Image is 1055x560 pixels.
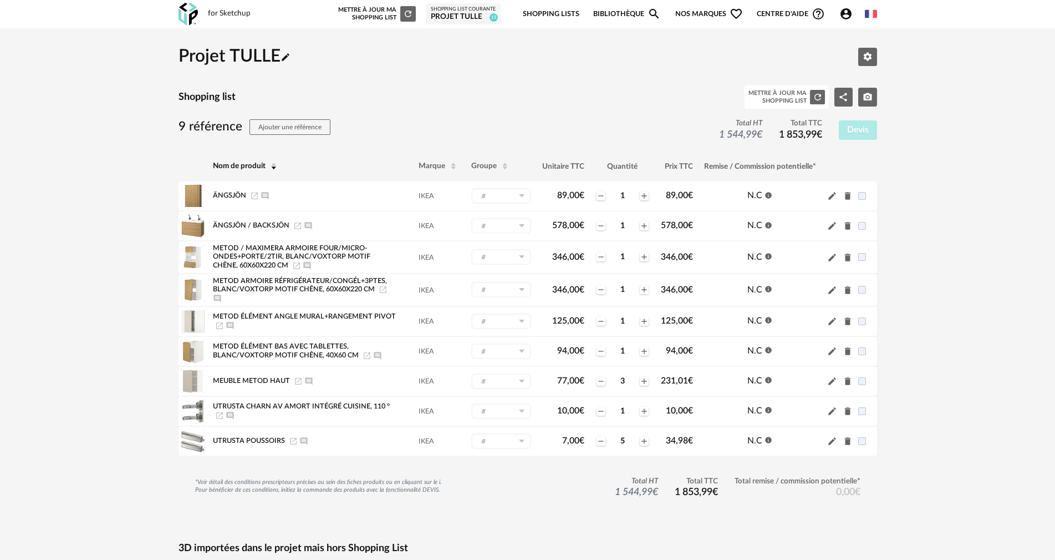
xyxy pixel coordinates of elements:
span: Information icon [765,375,772,384]
div: 1 [607,346,639,356]
span: Total remise / commission potentielle* [735,477,860,487]
span: N.C [747,285,762,294]
span: € [688,346,693,355]
span: Information icon [765,220,772,229]
span: 231,01 [661,376,693,385]
span: Plus icon [640,407,649,416]
span: 578,00 [552,221,584,230]
span: 1 853,99 [779,130,822,140]
span: Launch icon [294,377,303,384]
span: Pencil icon [827,406,837,416]
div: Mettre à jour ma Shopping List [336,6,416,22]
span: IKEA [419,438,434,445]
span: € [688,436,693,445]
span: MEUBLE METOD HAUT [213,377,290,384]
button: Devis [839,120,877,140]
span: Pencil icon [827,346,837,356]
span: € [817,130,822,140]
span: € [579,406,584,415]
span: Camera icon [863,92,873,101]
span: Pencil icon [827,285,837,295]
span: METOD Élément bas avec tablettes, blanc/Voxtorp motif chêne, 40x60 cm [213,343,359,359]
div: Sélectionner un groupe [471,374,531,389]
span: € [688,316,693,325]
span: IKEA [419,223,434,229]
span: Minus icon [597,347,605,356]
span: € [579,253,584,261]
span: € [579,436,584,445]
div: 5 [607,436,639,446]
span: Minus icon [597,317,605,326]
h4: 3D importées dans le projet mais hors Shopping List [179,542,877,555]
span: € [579,191,584,200]
h4: Shopping list [179,91,236,104]
span: € [688,406,693,415]
span: € [688,285,693,294]
div: 1 [607,285,639,295]
div: Sélectionner un groupe [471,188,531,204]
div: Sélectionner un groupe [471,403,531,419]
span: IKEA [419,254,434,261]
a: Launch icon [363,352,371,359]
span: Delete icon [843,406,853,416]
span: Minus icon [597,437,605,446]
span: € [579,346,584,355]
img: Product pack shot [181,400,205,423]
span: METOD / MAXIMERA Armoire four/micro-ondes+porte/2tir, blanc/Voxtorp motif chêne, 60x60x220 cm [213,245,370,269]
span: Launch icon [293,222,302,229]
span: € [688,253,693,261]
span: Delete icon [843,190,853,201]
img: Product pack shot [181,430,205,453]
span: Plus icon [640,253,649,261]
span: Delete icon [843,436,853,446]
div: Sélectionner un groupe [471,249,531,265]
span: Share Variant icon [838,92,848,101]
span: € [688,221,693,230]
span: Information icon [765,345,772,354]
span: € [579,221,584,230]
div: Projet TULLE [431,12,496,22]
span: IKEA [419,408,434,415]
span: 0,00 [836,487,860,497]
img: OXP [179,3,198,26]
button: Share Variant icon [834,88,853,107]
span: 15 [490,13,498,22]
span: Information icon [765,284,772,293]
span: € [855,487,860,497]
div: 1 [607,406,639,416]
span: N.C [747,221,762,230]
span: Minus icon [597,191,605,200]
span: Information icon [765,251,772,260]
span: Ajouter un commentaire [213,295,222,301]
span: € [712,487,718,497]
span: 346,00 [552,253,584,261]
span: ÄNGSJÖN [213,192,246,199]
a: Shopping Lists [523,1,579,27]
span: Total TTC [675,477,718,487]
span: N.C [747,253,762,261]
span: Delete icon [843,376,853,386]
span: € [688,191,693,200]
div: Mettre à jour ma Shopping List [748,89,807,105]
span: 10,00 [557,406,584,415]
span: 89,00 [557,191,584,200]
span: N.C [747,346,762,355]
div: Sélectionner un groupe [471,282,531,297]
span: Ajouter un commentaire [304,222,313,229]
span: Launch icon [292,262,301,269]
span: 94,00 [557,346,584,355]
th: Prix TTC [655,152,699,181]
a: Launch icon [289,437,298,444]
div: Sélectionner un groupe [471,314,531,329]
span: Delete icon [843,285,853,295]
span: METOD Élément angle mural+rangement pivot [213,313,396,320]
span: 1 544,99 [719,130,762,140]
button: Refresh icon [810,90,824,104]
span: 7,00 [562,436,584,445]
button: Editer les paramètres [858,48,877,67]
span: N.C [747,376,762,385]
span: Help Circle Outline icon [812,7,825,21]
span: Pencil icon [827,376,837,386]
span: Minus icon [597,407,605,416]
span: Pencil icon [827,316,837,326]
